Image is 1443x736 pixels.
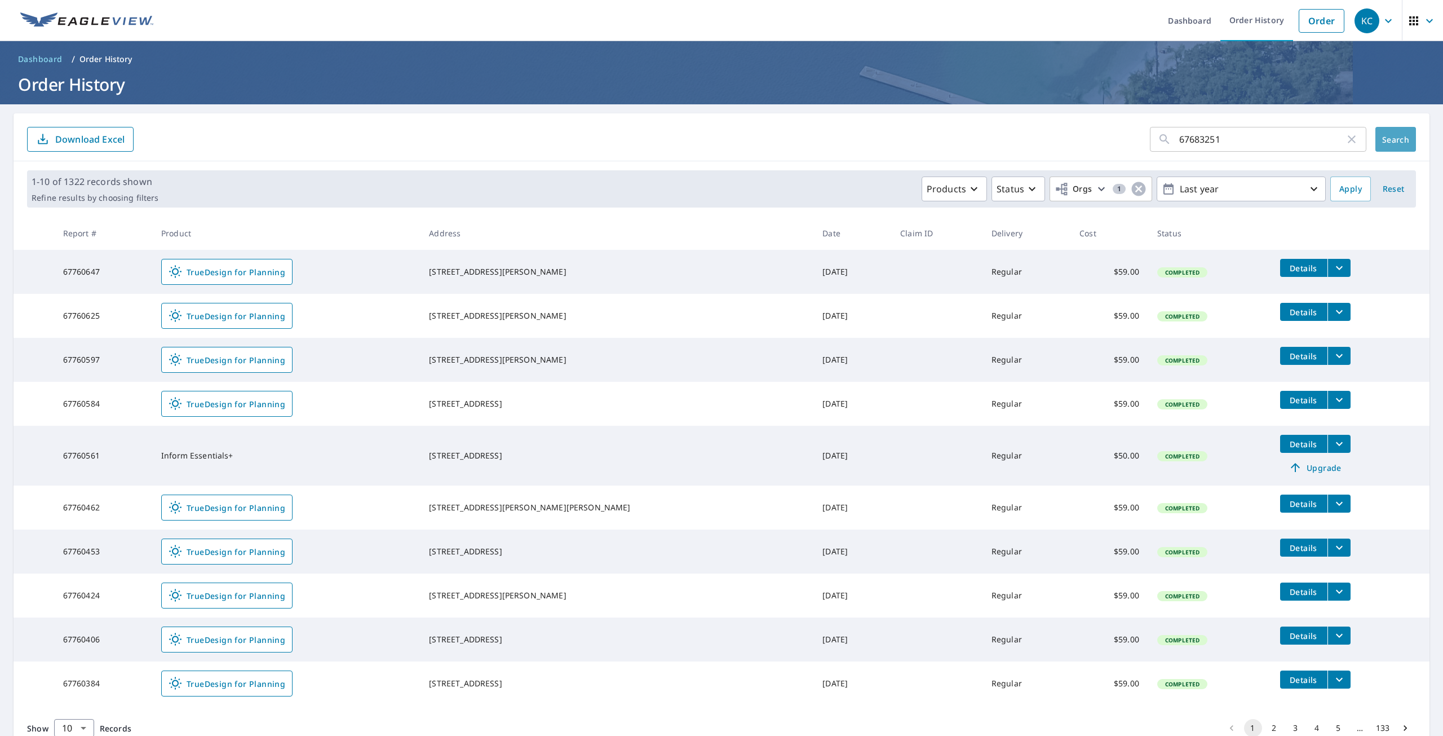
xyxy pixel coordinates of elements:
button: Search [1375,127,1416,152]
button: detailsBtn-67760462 [1280,495,1327,513]
span: Show [27,723,48,734]
td: $59.00 [1070,574,1148,618]
a: TrueDesign for Planning [161,583,293,609]
div: [STREET_ADDRESS] [429,450,804,461]
span: Reset [1380,182,1407,196]
button: filesDropdownBtn-67760625 [1327,303,1351,321]
span: Completed [1158,356,1206,364]
span: TrueDesign for Planning [169,589,285,602]
td: Regular [982,250,1070,294]
span: Records [100,723,131,734]
a: TrueDesign for Planning [161,627,293,653]
td: [DATE] [813,574,891,618]
div: [STREET_ADDRESS] [429,634,804,645]
th: Cost [1070,217,1148,250]
th: Claim ID [891,217,982,250]
div: [STREET_ADDRESS][PERSON_NAME] [429,310,804,321]
td: $59.00 [1070,618,1148,662]
td: [DATE] [813,250,891,294]
button: Apply [1330,177,1371,201]
button: Reset [1375,177,1411,201]
div: [STREET_ADDRESS][PERSON_NAME] [429,354,804,365]
td: Regular [982,294,1070,338]
a: TrueDesign for Planning [161,347,293,373]
a: Upgrade [1280,459,1351,477]
span: TrueDesign for Planning [169,397,285,411]
td: 67760625 [54,294,152,338]
td: 67760453 [54,530,152,574]
td: Regular [982,426,1070,486]
div: KC [1355,8,1379,33]
td: $59.00 [1070,382,1148,426]
div: … [1351,722,1369,734]
span: TrueDesign for Planning [169,265,285,279]
span: TrueDesign for Planning [169,309,285,323]
button: detailsBtn-67760453 [1280,539,1327,557]
span: Completed [1158,400,1206,408]
a: Order [1299,9,1344,33]
a: TrueDesign for Planning [161,391,293,417]
span: TrueDesign for Planning [169,545,285,558]
th: Report # [54,217,152,250]
span: Apply [1339,182,1362,196]
td: Regular [982,338,1070,382]
td: Regular [982,530,1070,574]
a: TrueDesign for Planning [161,495,293,521]
p: Refine results by choosing filters [32,193,158,203]
p: Last year [1175,179,1307,199]
td: Regular [982,574,1070,618]
span: Details [1287,395,1321,406]
span: Details [1287,351,1321,362]
td: $59.00 [1070,250,1148,294]
button: detailsBtn-67760424 [1280,583,1327,601]
p: Download Excel [55,133,125,146]
button: detailsBtn-67760584 [1280,391,1327,409]
th: Status [1148,217,1271,250]
span: TrueDesign for Planning [169,677,285,690]
td: 67760384 [54,662,152,706]
td: $59.00 [1070,486,1148,530]
span: Search [1384,134,1407,145]
button: Download Excel [27,127,134,152]
input: Address, Report #, Claim ID, etc. [1179,124,1345,155]
div: [STREET_ADDRESS] [429,398,804,409]
p: 1-10 of 1322 records shown [32,175,158,188]
span: Completed [1158,636,1206,644]
span: Details [1287,499,1321,509]
td: [DATE] [813,618,891,662]
td: Inform Essentials+ [152,426,420,486]
a: TrueDesign for Planning [161,539,293,565]
td: 67760597 [54,338,152,382]
td: $59.00 [1070,338,1148,382]
button: detailsBtn-67760384 [1280,671,1327,689]
div: [STREET_ADDRESS] [429,546,804,557]
button: Products [922,177,987,201]
span: Details [1287,307,1321,318]
button: detailsBtn-67760597 [1280,347,1327,365]
button: detailsBtn-67760406 [1280,627,1327,645]
h1: Order History [14,73,1429,96]
span: Completed [1158,548,1206,556]
img: EV Logo [20,12,153,29]
td: 67760561 [54,426,152,486]
button: filesDropdownBtn-67760597 [1327,347,1351,365]
td: $59.00 [1070,662,1148,706]
button: filesDropdownBtn-67760406 [1327,627,1351,645]
span: TrueDesign for Planning [169,353,285,367]
a: TrueDesign for Planning [161,259,293,285]
td: Regular [982,382,1070,426]
td: 67760406 [54,618,152,662]
a: Dashboard [14,50,67,68]
span: Details [1287,631,1321,641]
td: [DATE] [813,486,891,530]
span: Completed [1158,680,1206,688]
span: Upgrade [1287,461,1344,474]
td: [DATE] [813,338,891,382]
button: Orgs1 [1050,177,1152,201]
button: filesDropdownBtn-67760453 [1327,539,1351,557]
button: detailsBtn-67760647 [1280,259,1327,277]
td: [DATE] [813,426,891,486]
span: TrueDesign for Planning [169,633,285,646]
span: Completed [1158,312,1206,320]
span: Completed [1158,592,1206,600]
